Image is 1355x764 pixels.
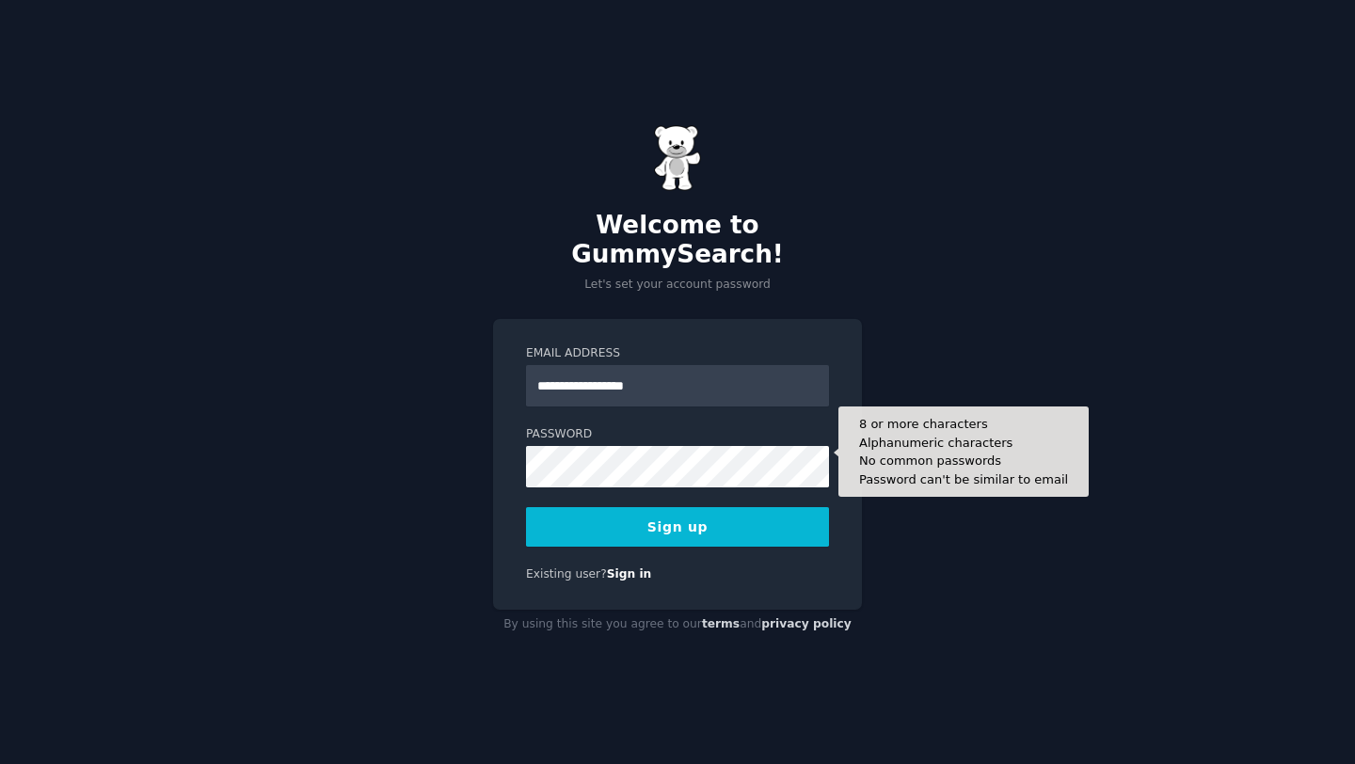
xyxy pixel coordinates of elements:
[526,567,607,581] span: Existing user?
[654,125,701,191] img: Gummy Bear
[493,277,862,294] p: Let's set your account password
[493,211,862,270] h2: Welcome to GummySearch!
[526,426,829,443] label: Password
[761,617,852,630] a: privacy policy
[526,345,829,362] label: Email Address
[493,610,862,640] div: By using this site you agree to our and
[607,567,652,581] a: Sign in
[702,617,740,630] a: terms
[526,507,829,547] button: Sign up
